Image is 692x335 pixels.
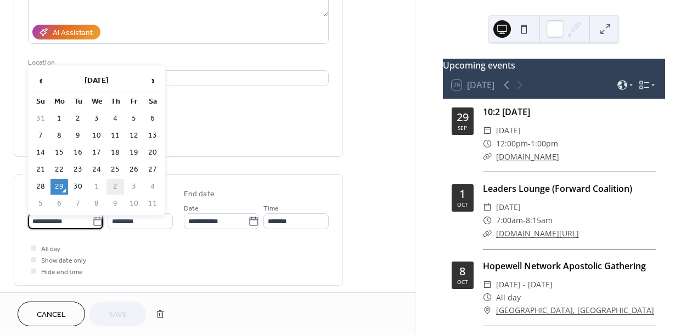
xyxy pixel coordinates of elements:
[88,111,105,127] td: 3
[523,214,526,227] span: -
[69,111,87,127] td: 2
[263,203,279,214] span: Time
[125,128,143,144] td: 12
[526,214,553,227] span: 8:15am
[50,111,68,127] td: 1
[144,162,161,178] td: 27
[457,279,468,285] div: Oct
[106,111,124,127] td: 4
[483,124,492,137] div: ​
[37,309,66,321] span: Cancel
[144,111,161,127] td: 6
[459,189,465,200] div: 1
[32,111,49,127] td: 31
[184,203,199,214] span: Date
[443,59,665,72] div: Upcoming events
[459,266,465,277] div: 8
[483,304,492,317] div: ​
[32,145,49,161] td: 14
[144,128,161,144] td: 13
[69,196,87,212] td: 7
[496,214,523,227] span: 7:00am
[88,145,105,161] td: 17
[41,266,83,278] span: Hide end time
[125,111,143,127] td: 5
[496,304,654,317] a: [GEOGRAPHIC_DATA], [GEOGRAPHIC_DATA]
[50,196,68,212] td: 6
[483,259,656,272] div: Hopewell Network Apostolic Gathering
[496,201,521,214] span: [DATE]
[458,125,467,130] div: Sep
[483,214,492,227] div: ​
[32,162,49,178] td: 21
[496,291,521,304] span: All day
[28,57,327,69] div: Location
[88,94,105,110] th: We
[69,94,87,110] th: Tu
[32,179,49,195] td: 28
[41,255,86,266] span: Show date only
[41,243,60,255] span: All day
[125,162,143,178] td: 26
[32,128,49,144] td: 7
[50,94,68,110] th: Mo
[88,179,105,195] td: 1
[69,128,87,144] td: 9
[32,94,49,110] th: Su
[50,162,68,178] td: 22
[18,302,85,326] button: Cancel
[483,137,492,150] div: ​
[106,179,124,195] td: 2
[50,145,68,161] td: 15
[496,137,528,150] span: 12:00pm
[144,196,161,212] td: 11
[32,25,100,39] button: AI Assistant
[457,112,469,123] div: 29
[69,179,87,195] td: 30
[32,70,49,92] span: ‹
[144,94,161,110] th: Sa
[88,162,105,178] td: 24
[483,227,492,240] div: ​
[144,145,161,161] td: 20
[69,145,87,161] td: 16
[106,94,124,110] th: Th
[50,128,68,144] td: 8
[184,189,215,200] div: End date
[483,106,530,118] a: 10:2 [DATE]
[106,145,124,161] td: 18
[496,151,559,162] a: [DOMAIN_NAME]
[125,94,143,110] th: Fr
[144,179,161,195] td: 4
[69,162,87,178] td: 23
[106,162,124,178] td: 25
[483,150,492,163] div: ​
[457,202,468,207] div: Oct
[528,137,531,150] span: -
[50,69,143,93] th: [DATE]
[483,291,492,304] div: ​
[483,278,492,291] div: ​
[496,228,579,239] a: [DOMAIN_NAME][URL]
[88,196,105,212] td: 8
[483,183,632,195] a: Leaders Lounge (Forward Coalition)
[125,196,143,212] td: 10
[144,70,161,92] span: ›
[32,196,49,212] td: 5
[496,278,553,291] span: [DATE] - [DATE]
[496,124,521,137] span: [DATE]
[125,179,143,195] td: 3
[483,201,492,214] div: ​
[531,137,558,150] span: 1:00pm
[106,128,124,144] td: 11
[88,128,105,144] td: 10
[50,179,68,195] td: 29
[53,27,93,39] div: AI Assistant
[106,196,124,212] td: 9
[125,145,143,161] td: 19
